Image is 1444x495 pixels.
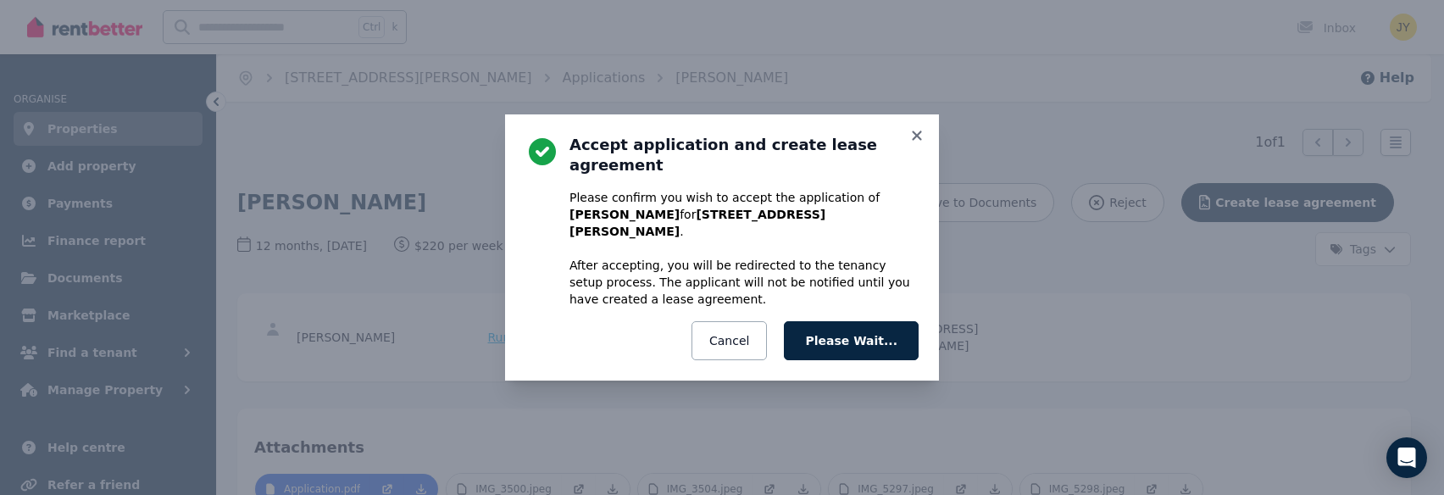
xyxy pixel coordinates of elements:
[784,321,919,360] button: Please Wait...
[569,135,919,175] h3: Accept application and create lease agreement
[691,321,767,360] button: Cancel
[569,208,825,238] b: [STREET_ADDRESS][PERSON_NAME]
[1386,437,1427,478] div: Open Intercom Messenger
[569,189,919,308] p: Please confirm you wish to accept the application of for . After accepting, you will be redirecte...
[569,208,680,221] b: [PERSON_NAME]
